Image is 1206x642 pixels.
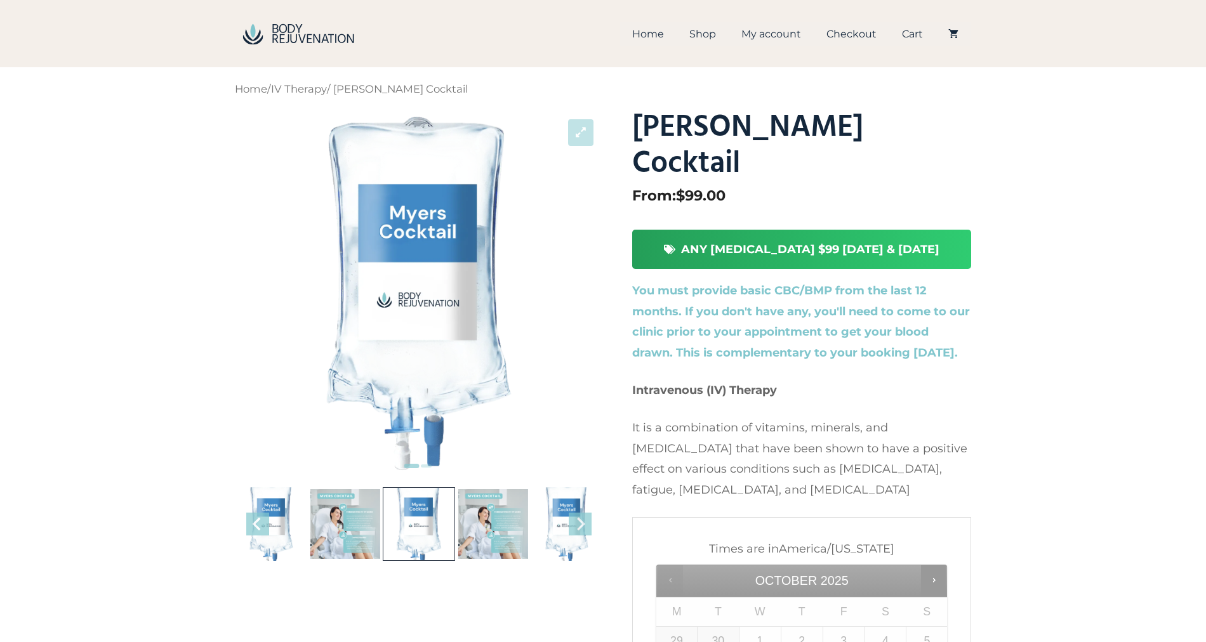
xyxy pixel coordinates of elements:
[814,22,889,46] a: Checkout
[235,82,267,95] a: Home
[246,513,269,535] button: Go to last slide
[929,575,939,585] span: Next
[658,565,683,596] a: Previous
[620,22,971,46] nav: Primary
[676,187,726,204] bdi: 99.00
[729,22,814,46] a: My account
[755,573,817,587] span: October
[632,284,970,359] strong: You must provide basic CBC/BMP from the last 12 months. If you don't have any, you'll need to com...
[632,417,971,500] p: It is a combination of vitamins, minerals, and [MEDICAL_DATA] that have been shown to have a posi...
[676,187,685,204] span: $
[632,110,971,183] h1: [PERSON_NAME] Cocktail
[235,19,362,49] img: BodyRejuvenation Shop
[889,22,936,46] a: Cart
[632,183,971,209] p: From:
[882,605,889,618] span: Saturday
[779,542,894,556] span: America/[US_STATE]
[798,605,805,618] span: Thursday
[404,464,420,468] button: Go to slide 1
[632,383,777,397] strong: Intravenous (IV) Therapy
[936,22,971,46] a: View your shopping cart
[620,22,677,46] a: Home
[821,573,849,587] span: 2025
[235,80,971,99] nav: Breadcrumb
[569,513,592,535] button: Next slide
[672,605,682,618] span: Monday
[921,565,946,596] a: Next
[272,110,566,478] img: myers-cocktail-1.png
[755,605,765,618] span: Wednesday
[677,22,729,46] a: Shop
[715,605,722,618] span: Tuesday
[840,605,847,618] span: Friday
[681,242,939,256] strong: ANY [MEDICAL_DATA] $99 [DATE] & [DATE]
[656,536,947,562] p: Times are in
[421,464,432,468] button: Go to slide 2
[923,605,931,618] span: Sunday
[665,575,675,585] span: Previous
[271,82,327,95] a: IV Therapy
